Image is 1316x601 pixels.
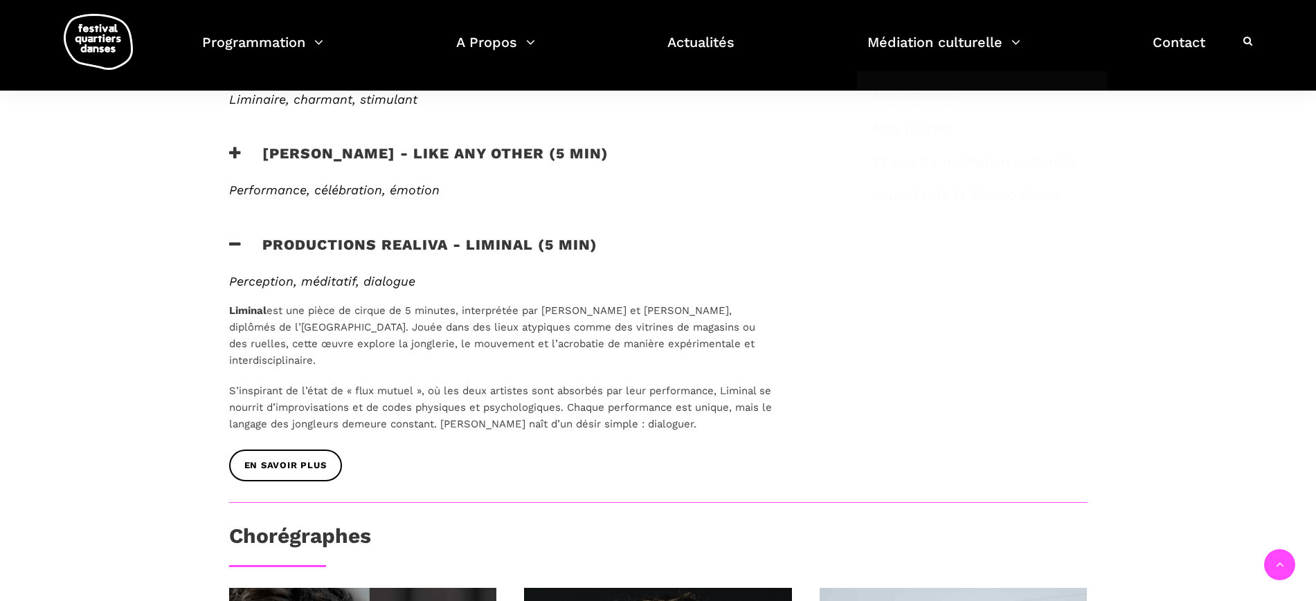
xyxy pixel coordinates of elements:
a: Contact [1153,30,1205,71]
h3: Chorégraphes [229,524,371,558]
a: Actualités [667,30,734,71]
a: Programmation [202,30,323,71]
em: Liminaire, charmant, stimulant [229,92,417,107]
a: 12 ans de médiation culturelle [865,146,1099,178]
a: A Propos [456,30,535,71]
a: Nos ateliers [865,80,1099,111]
em: Perception, méditatif, dialogue [229,274,415,288]
a: Nos projets [865,113,1099,145]
p: S’inspirant de l’état de « flux mutuel », où les deux artistes sont absorbés par leur performance... [229,382,775,432]
span: EN SAVOIR PLUS [244,459,327,473]
a: Journée de la Francophonie [865,179,1099,211]
img: logo-fqd-med [64,14,133,70]
h3: Productions Realiva - Liminal (5 min) [229,236,597,270]
a: Médiation culturelle [867,30,1020,71]
h3: [PERSON_NAME] - Like any other (5 min) [229,145,609,179]
a: EN SAVOIR PLUS [229,450,342,481]
em: Performance, célébration, émotion [229,183,440,197]
strong: Liminal [229,304,267,317]
span: est une pièce de cirque de 5 minutes, interprétée par [PERSON_NAME] et [PERSON_NAME], diplômés de... [229,304,755,367]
